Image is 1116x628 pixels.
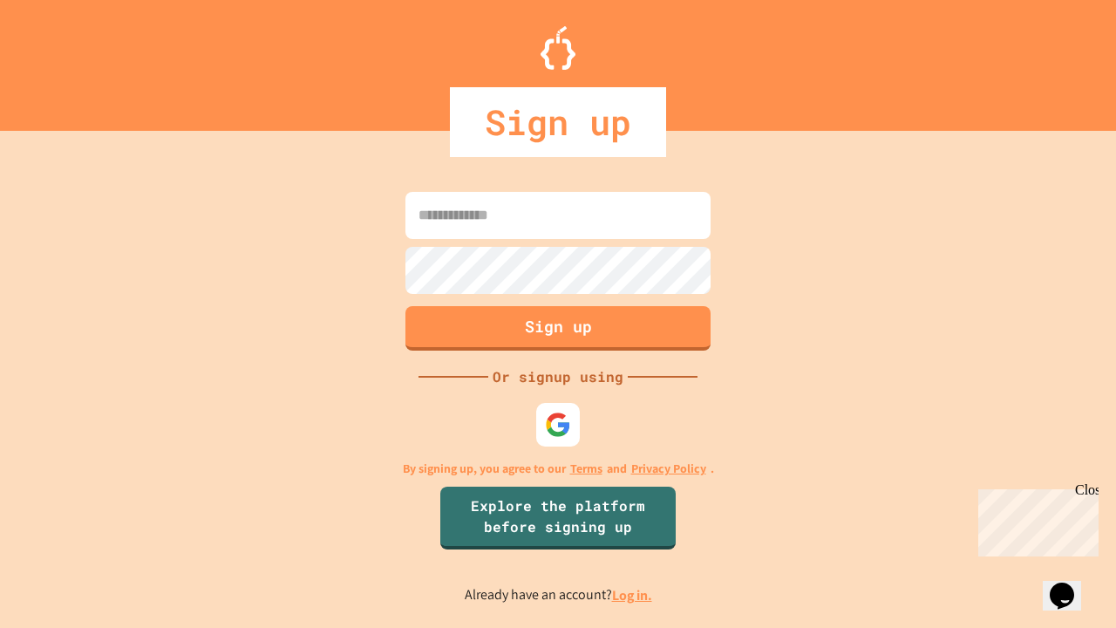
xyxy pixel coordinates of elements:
[631,460,706,478] a: Privacy Policy
[541,26,575,70] img: Logo.svg
[612,586,652,604] a: Log in.
[1043,558,1099,611] iframe: chat widget
[403,460,714,478] p: By signing up, you agree to our and .
[465,584,652,606] p: Already have an account?
[7,7,120,111] div: Chat with us now!Close
[971,482,1099,556] iframe: chat widget
[545,412,571,438] img: google-icon.svg
[440,487,676,549] a: Explore the platform before signing up
[450,87,666,157] div: Sign up
[405,306,711,351] button: Sign up
[570,460,602,478] a: Terms
[488,366,628,387] div: Or signup using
